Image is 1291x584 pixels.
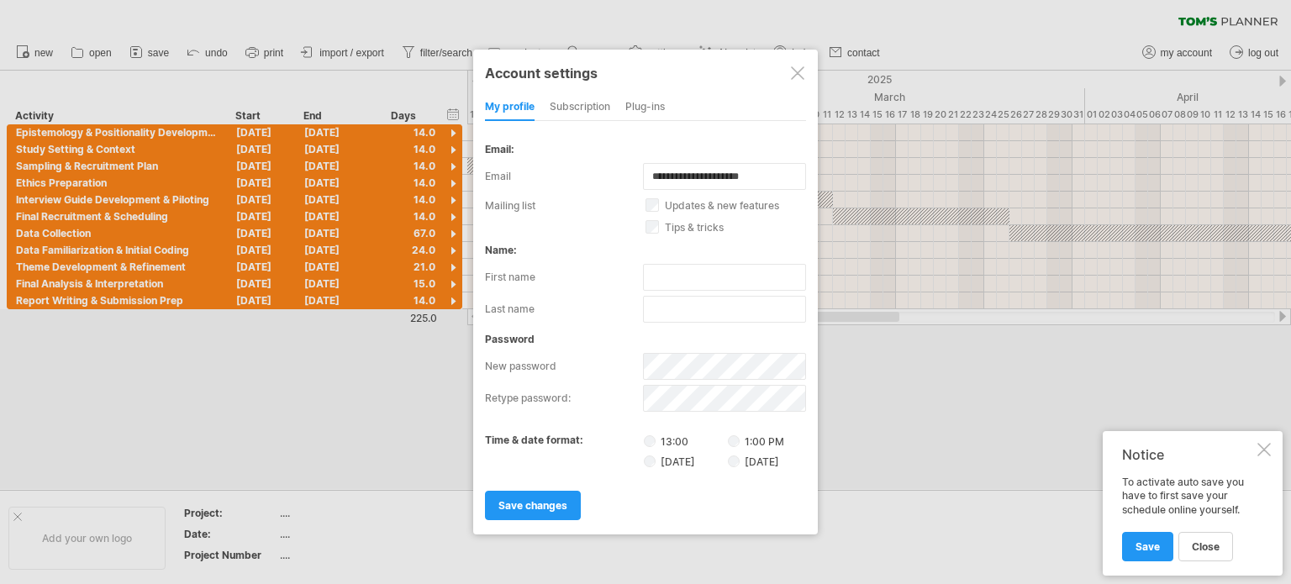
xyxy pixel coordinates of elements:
input: 1:00 PM [728,435,740,447]
label: first name [485,264,643,291]
label: retype password: [485,385,643,412]
label: [DATE] [644,454,725,468]
label: time & date format: [485,434,583,446]
a: save changes [485,491,581,520]
input: [DATE] [728,455,740,467]
label: new password [485,353,643,380]
a: close [1178,532,1233,561]
label: 13:00 [644,434,725,448]
div: name: [485,244,806,256]
label: email [485,163,643,190]
label: [DATE] [728,455,779,468]
div: subscription [550,94,610,121]
div: Account settings [485,57,806,87]
span: save changes [498,499,567,512]
div: Plug-ins [625,94,665,121]
div: my profile [485,94,535,121]
div: password [485,333,806,345]
input: 13:00 [644,435,656,447]
label: 1:00 PM [728,435,784,448]
div: To activate auto save you have to first save your schedule online yourself. [1122,476,1254,560]
label: tips & tricks [645,221,825,234]
label: mailing list [485,199,645,212]
a: Save [1122,532,1173,561]
span: Save [1136,540,1160,553]
label: last name [485,296,643,323]
span: close [1192,540,1220,553]
input: [DATE] [644,455,656,467]
div: email: [485,143,806,155]
label: updates & new features [645,199,825,212]
div: Notice [1122,446,1254,463]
